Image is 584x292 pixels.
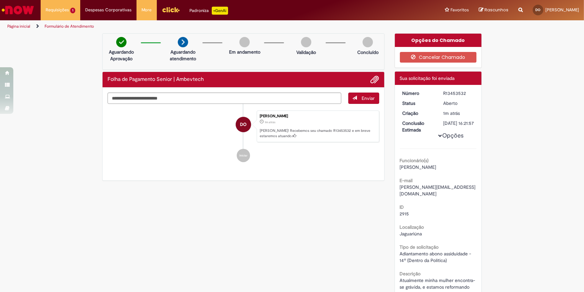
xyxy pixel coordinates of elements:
[398,120,438,133] dt: Conclusão Estimada
[108,111,379,143] li: Diego Herculano De Oliveira
[108,93,341,104] textarea: Digite sua mensagem aqui...
[85,7,132,13] span: Despesas Corporativas
[363,37,373,47] img: img-circle-grey.png
[398,90,438,97] dt: Número
[400,271,421,277] b: Descrição
[357,49,379,56] p: Concluído
[400,251,473,263] span: Adiantamento abono assiduidade - 14º (Dentro da Política)
[301,37,311,47] img: img-circle-grey.png
[400,52,477,63] button: Cancelar Chamado
[443,110,460,116] time: 27/08/2025 16:21:54
[239,37,250,47] img: img-circle-grey.png
[45,24,94,29] a: Formulário de Atendimento
[46,7,69,13] span: Requisições
[400,211,409,217] span: 2915
[212,7,228,15] p: +GenAi
[167,49,199,62] p: Aguardando atendimento
[162,5,180,15] img: click_logo_yellow_360x200.png
[443,100,474,107] div: Aberto
[190,7,228,15] div: Padroniza
[400,157,429,163] b: Funcionário(s)
[260,114,376,118] div: [PERSON_NAME]
[265,120,275,124] time: 27/08/2025 16:21:54
[7,24,30,29] a: Página inicial
[395,34,482,47] div: Opções do Chamado
[400,177,413,183] b: E-mail
[450,7,469,13] span: Favoritos
[260,128,376,139] p: [PERSON_NAME]! Recebemos seu chamado R13453532 e em breve estaremos atuando.
[400,204,404,210] b: ID
[348,93,379,104] button: Enviar
[105,49,138,62] p: Aguardando Aprovação
[371,75,379,84] button: Adicionar anexos
[398,110,438,117] dt: Criação
[362,95,375,101] span: Enviar
[400,224,424,230] b: Localização
[443,110,474,117] div: 27/08/2025 16:21:54
[108,77,204,83] h2: Folha de Pagamento Senior | Ambevtech Histórico de tíquete
[142,7,152,13] span: More
[400,244,439,250] b: Tipo de solicitação
[443,110,460,116] span: 1m atrás
[400,184,476,197] span: [PERSON_NAME][EMAIL_ADDRESS][DOMAIN_NAME]
[1,3,35,17] img: ServiceNow
[5,20,384,33] ul: Trilhas de página
[398,100,438,107] dt: Status
[443,90,474,97] div: R13453532
[443,120,474,127] div: [DATE] 16:21:57
[178,37,188,47] img: arrow-next.png
[240,117,246,133] span: DO
[70,8,75,13] span: 1
[108,104,379,169] ul: Histórico de tíquete
[265,120,275,124] span: 1m atrás
[400,164,437,170] span: [PERSON_NAME]
[400,231,422,237] span: Jaguariúna
[116,37,127,47] img: check-circle-green.png
[484,7,508,13] span: Rascunhos
[296,49,316,56] p: Validação
[400,75,455,81] span: Sua solicitação foi enviada
[479,7,508,13] a: Rascunhos
[236,117,251,132] div: Diego Herculano De Oliveira
[545,7,579,13] span: [PERSON_NAME]
[536,8,541,12] span: DO
[229,49,260,55] p: Em andamento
